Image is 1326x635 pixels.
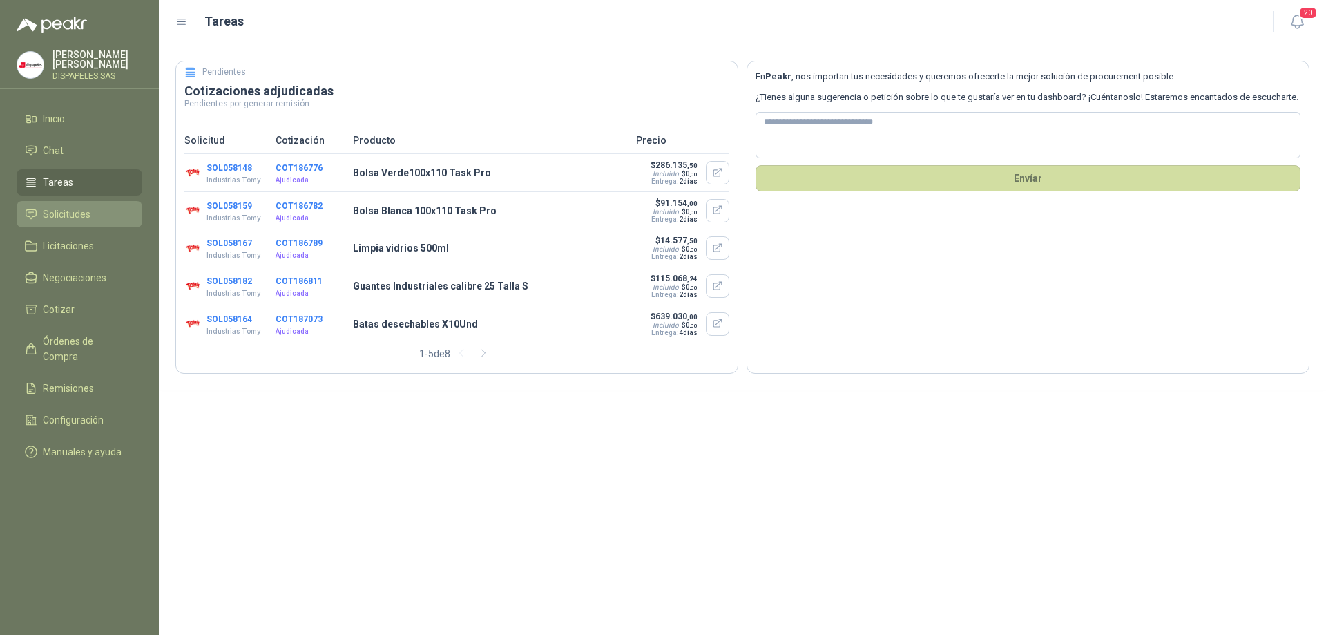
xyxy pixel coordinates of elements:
button: COT186811 [276,276,323,286]
span: ,00 [690,285,698,291]
span: 14.577 [660,236,698,245]
span: $ [682,245,698,253]
p: Producto [353,133,628,148]
p: Industrias Tomy [206,326,261,337]
span: ,00 [687,200,698,207]
img: Company Logo [184,164,201,181]
span: 2 días [679,216,698,223]
p: Industrias Tomy [206,213,261,224]
span: ,50 [687,162,698,169]
button: SOL058182 [206,276,252,286]
span: Remisiones [43,381,94,396]
span: 2 días [679,291,698,298]
span: Solicitudes [43,207,90,222]
button: Envíar [756,165,1300,191]
p: Ajudicada [276,250,345,261]
span: Manuales y ayuda [43,444,122,459]
a: Licitaciones [17,233,142,259]
p: Precio [636,133,729,148]
button: COT186782 [276,201,323,211]
span: 0 [686,208,698,216]
span: Configuración [43,413,104,428]
p: Pendientes por generar remisión [184,99,729,108]
button: COT186789 [276,238,323,248]
p: Bolsa Verde100x110 Task Pro [353,165,628,180]
span: Inicio [43,111,65,126]
p: Guantes Industriales calibre 25 Talla S [353,278,628,294]
span: $ [682,170,698,178]
span: 0 [686,283,698,291]
h5: Pendientes [202,66,246,79]
img: Company Logo [184,316,201,332]
p: ¿Tienes alguna sugerencia o petición sobre lo que te gustaría ver en tu dashboard? ¡Cuéntanoslo! ... [756,91,1300,104]
div: Incluido [653,245,679,253]
span: ,00 [690,247,698,253]
span: ,00 [687,313,698,321]
p: Solicitud [184,133,267,148]
span: ,00 [690,323,698,329]
span: 20 [1298,6,1318,19]
span: $ [682,208,698,216]
p: $ [650,160,698,170]
span: 2 días [679,178,698,185]
span: $ [682,321,698,329]
p: DISPAPELES SAS [52,72,142,80]
span: 286.135 [655,160,698,170]
button: COT186776 [276,163,323,173]
button: SOL058167 [206,238,252,248]
p: Entrega: [650,291,698,298]
span: 0 [686,245,698,253]
span: 639.030 [655,312,698,321]
span: 0 [686,321,698,329]
span: 0 [686,170,698,178]
p: $ [650,198,698,208]
p: Limpia vidrios 500ml [353,240,628,256]
span: ,50 [687,237,698,245]
p: Industrias Tomy [206,288,261,299]
img: Company Logo [184,240,201,256]
p: Industrias Tomy [206,175,261,186]
span: Cotizar [43,302,75,317]
p: Entrega: [650,216,698,223]
a: Cotizar [17,296,142,323]
span: 115.068 [655,274,698,283]
span: Órdenes de Compra [43,334,129,364]
span: Licitaciones [43,238,94,254]
h3: Cotizaciones adjudicadas [184,83,729,99]
div: Incluido [653,170,679,178]
div: Incluido [653,208,679,216]
img: Company Logo [184,278,201,294]
p: Ajudicada [276,175,345,186]
p: Entrega: [650,253,698,260]
button: COT187073 [276,314,323,324]
p: Batas desechables X10Und [353,316,628,332]
p: $ [650,274,698,283]
span: $ [682,283,698,291]
p: Ajudicada [276,213,345,224]
img: Logo peakr [17,17,87,33]
div: Incluido [653,321,679,329]
p: En , nos importan tus necesidades y queremos ofrecerte la mejor solución de procurement posible. [756,70,1300,84]
p: Entrega: [650,329,698,337]
img: Company Logo [17,52,44,78]
span: ,00 [690,171,698,178]
span: Chat [43,143,64,158]
button: SOL058148 [206,163,252,173]
a: Negociaciones [17,265,142,291]
span: 4 días [679,329,698,337]
p: Entrega: [650,178,698,185]
a: Solicitudes [17,201,142,227]
p: Ajudicada [276,326,345,337]
p: Ajudicada [276,288,345,299]
span: Negociaciones [43,270,106,285]
span: 2 días [679,253,698,260]
p: Industrias Tomy [206,250,261,261]
a: Chat [17,138,142,164]
span: ,24 [687,275,698,283]
div: 1 - 5 de 8 [419,343,494,365]
button: 20 [1285,10,1309,35]
p: Bolsa Blanca 100x110 Task Pro [353,203,628,218]
button: SOL058164 [206,314,252,324]
a: Configuración [17,407,142,433]
p: $ [650,236,698,245]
